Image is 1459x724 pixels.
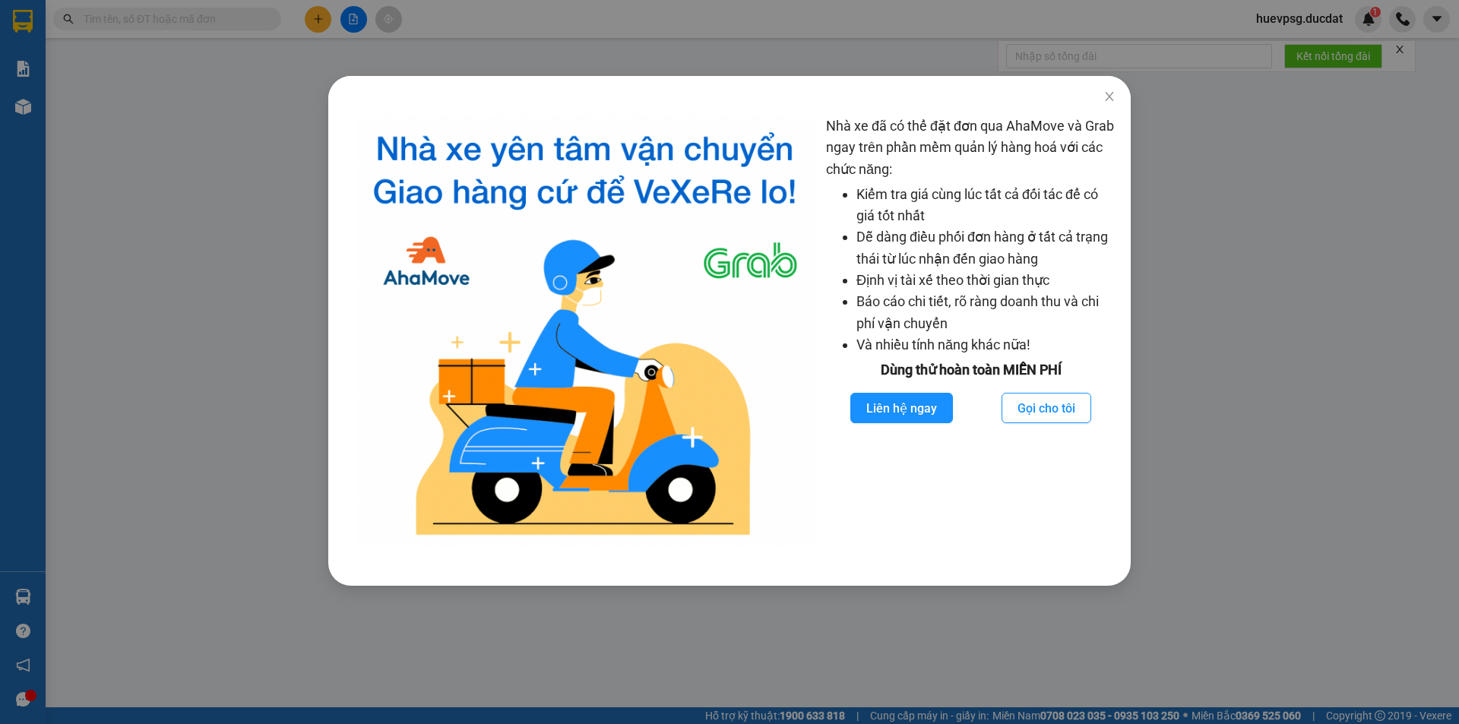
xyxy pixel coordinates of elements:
[856,270,1116,291] li: Định vị tài xế theo thời gian thực
[1002,393,1091,423] button: Gọi cho tôi
[1018,399,1075,418] span: Gọi cho tôi
[866,399,937,418] span: Liên hệ ngay
[850,393,953,423] button: Liên hệ ngay
[856,184,1116,227] li: Kiểm tra giá cùng lúc tất cả đối tác để có giá tốt nhất
[856,291,1116,334] li: Báo cáo chi tiết, rõ ràng doanh thu và chi phí vận chuyển
[356,115,814,548] img: logo
[826,359,1116,381] div: Dùng thử hoàn toàn MIỄN PHÍ
[856,334,1116,356] li: Và nhiều tính năng khác nữa!
[856,226,1116,270] li: Dễ dàng điều phối đơn hàng ở tất cả trạng thái từ lúc nhận đến giao hàng
[1088,76,1131,119] button: Close
[826,115,1116,548] div: Nhà xe đã có thể đặt đơn qua AhaMove và Grab ngay trên phần mềm quản lý hàng hoá với các chức năng:
[1103,90,1116,103] span: close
